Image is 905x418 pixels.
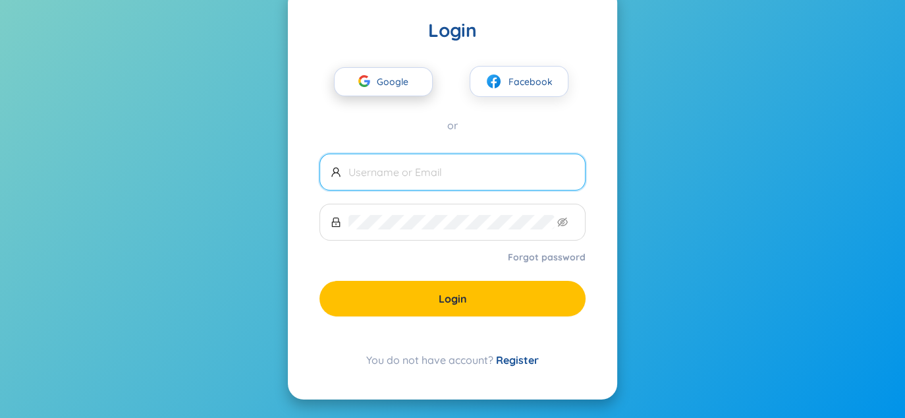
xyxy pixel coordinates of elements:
button: Login [319,281,586,316]
span: Google [377,68,415,96]
button: facebookFacebook [470,66,568,97]
a: Forgot password [508,251,586,264]
div: You do not have account? [319,352,586,368]
input: Username or Email [348,165,574,179]
img: facebook [485,73,502,90]
span: eye-invisible [557,217,568,227]
button: Google [334,67,433,96]
div: Login [319,18,586,42]
span: Facebook [508,75,553,89]
a: Register [496,353,539,367]
span: user [331,167,341,177]
div: or [319,118,586,133]
span: Login [439,291,467,306]
span: lock [331,217,341,227]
